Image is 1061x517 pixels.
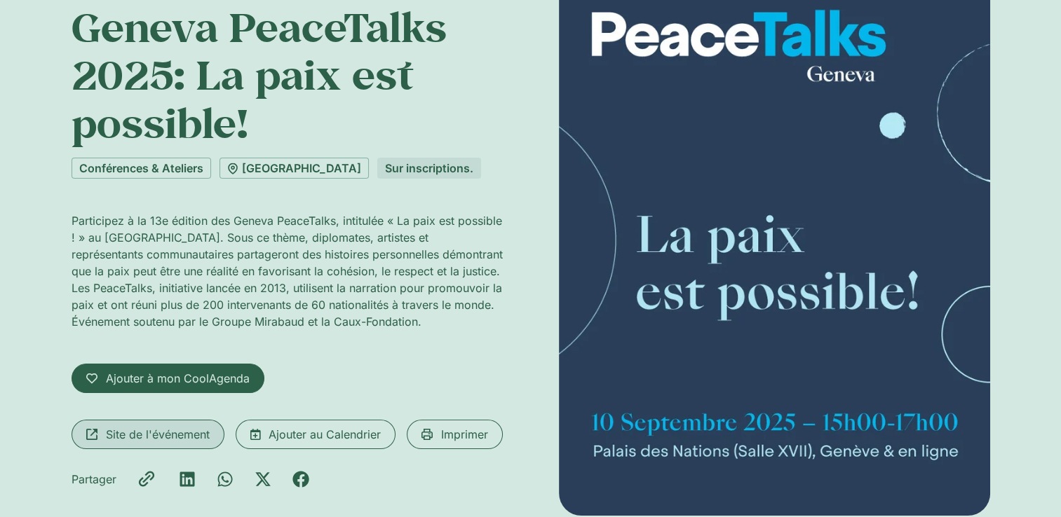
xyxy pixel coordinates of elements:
[377,158,481,179] div: Sur inscriptions.
[106,370,250,387] span: Ajouter à mon CoolAgenda
[72,212,503,330] p: Participez à la 13e édition des Geneva PeaceTalks, intitulée « La paix est possible ! » au [GEOGR...
[106,426,210,443] span: Site de l'événement
[292,471,309,488] div: Partager sur facebook
[269,426,381,443] span: Ajouter au Calendrier
[179,471,196,488] div: Partager sur linkedin
[217,471,234,488] div: Partager sur whatsapp
[72,420,224,449] a: Site de l'événement
[219,158,369,179] a: [GEOGRAPHIC_DATA]
[72,471,116,488] div: Partager
[407,420,503,449] a: Imprimer
[72,158,211,179] a: Conférences & Ateliers
[72,364,264,393] a: Ajouter à mon CoolAgenda
[441,426,488,443] span: Imprimer
[72,3,503,146] h1: Geneva PeaceTalks 2025: La paix est possible!
[255,471,271,488] div: Partager sur x-twitter
[236,420,396,449] a: Ajouter au Calendrier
